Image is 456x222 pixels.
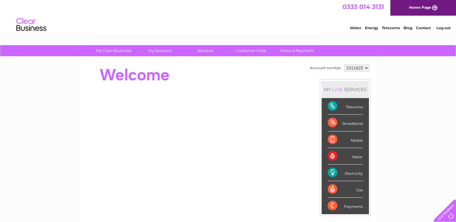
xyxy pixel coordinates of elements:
[226,45,276,56] a: Customer Help
[328,115,363,131] div: Broadband
[436,26,450,30] a: Log out
[308,63,343,73] td: Account number
[404,26,412,30] a: Blog
[331,87,344,92] div: LIVE
[328,165,363,181] div: Electricity
[350,26,361,30] a: Water
[416,26,431,30] a: Contact
[328,148,363,165] div: Water
[328,198,363,214] div: Payments
[135,45,184,56] a: My Account
[272,45,322,56] a: Make A Payment
[86,3,371,29] div: Clear Business is a trading name of Verastar Limited (registered in [GEOGRAPHIC_DATA] No. 3667643...
[328,181,363,198] div: Gas
[16,16,47,34] img: logo.png
[89,45,139,56] a: My Clear Business
[322,81,369,98] div: MY SERVICES
[365,26,378,30] a: Energy
[328,98,363,115] div: Telecoms
[342,3,384,11] a: 0333 014 3131
[181,45,230,56] a: Services
[328,131,363,148] div: Mobile
[382,26,400,30] a: Telecoms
